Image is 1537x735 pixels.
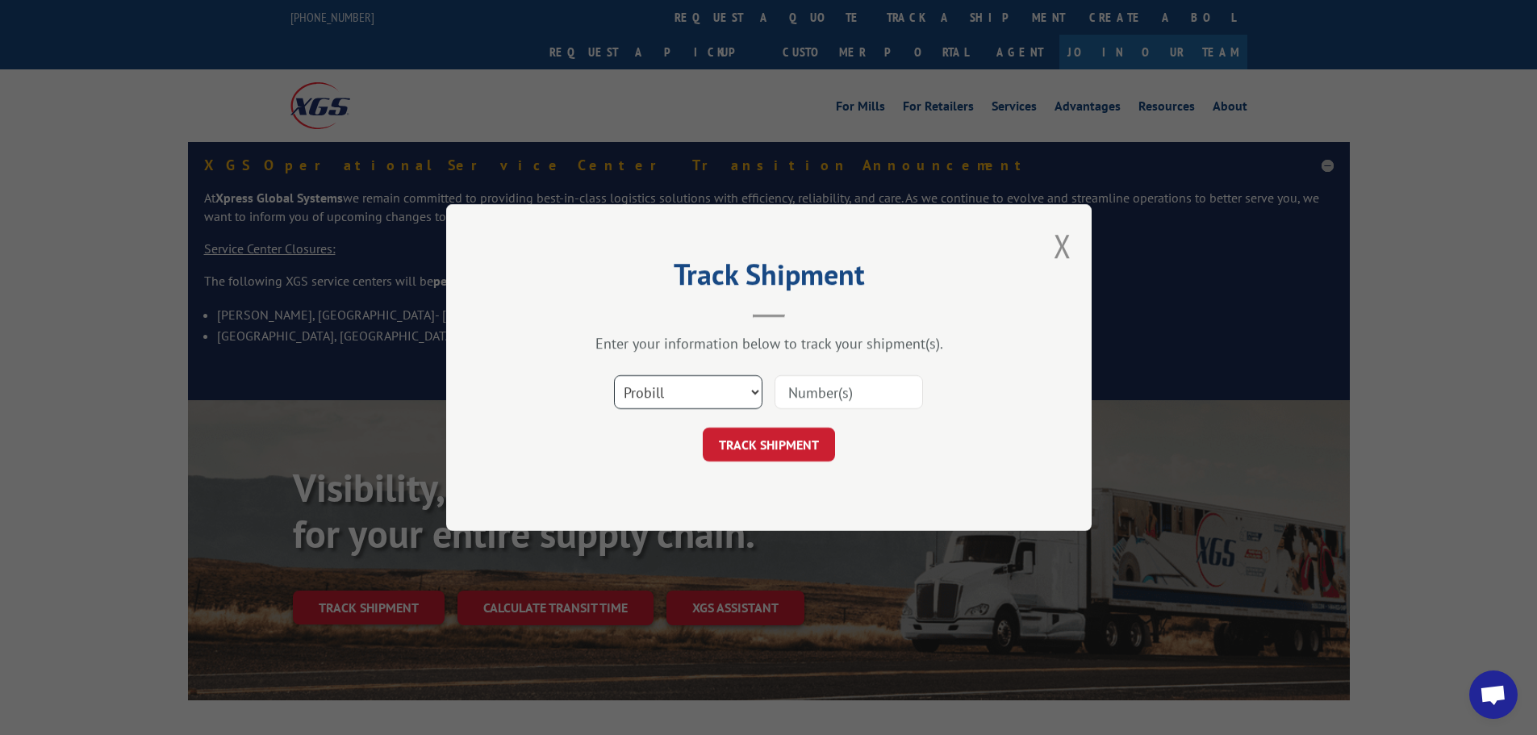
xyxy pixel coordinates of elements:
[703,428,835,461] button: TRACK SHIPMENT
[1469,670,1518,719] a: Open chat
[775,375,923,409] input: Number(s)
[527,334,1011,353] div: Enter your information below to track your shipment(s).
[527,263,1011,294] h2: Track Shipment
[1054,224,1071,267] button: Close modal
